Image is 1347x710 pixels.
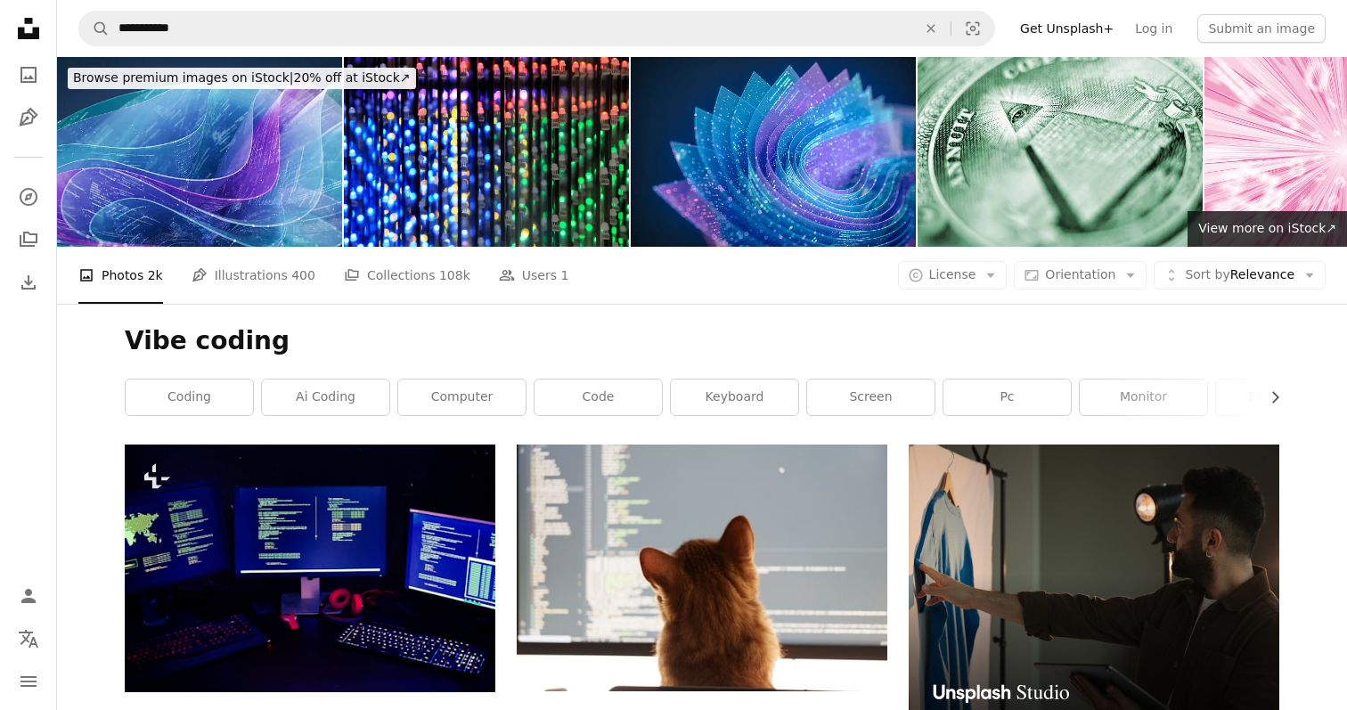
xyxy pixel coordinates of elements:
[898,261,1008,290] button: License
[11,57,46,93] a: Photos
[11,621,46,657] button: Language
[911,12,951,45] button: Clear
[951,12,994,45] button: Visual search
[78,11,995,46] form: Find visuals sitewide
[943,379,1071,415] a: pc
[1188,211,1347,247] a: View more on iStock↗
[560,265,568,285] span: 1
[1124,14,1183,43] a: Log in
[125,445,495,692] img: Hacker with computer background
[192,247,315,304] a: Illustrations 400
[68,68,416,89] div: 20% off at iStock ↗
[1198,221,1336,235] span: View more on iStock ↗
[1185,267,1229,282] span: Sort by
[517,445,887,691] img: a cat sitting in front of a computer monitor
[11,664,46,699] button: Menu
[11,265,46,300] a: Download History
[11,578,46,614] a: Log in / Sign up
[57,57,427,100] a: Browse premium images on iStock|20% off at iStock↗
[73,70,293,85] span: Browse premium images on iStock |
[1185,266,1294,284] span: Relevance
[499,247,569,304] a: Users 1
[918,57,1203,247] img: Eye of Providence Closeup - U.S. Dollar Bill
[262,379,389,415] a: ai coding
[929,267,976,282] span: License
[125,560,495,576] a: Hacker with computer background
[344,57,629,247] img: Close-up at colorful LED diodes forest
[631,57,916,247] img: Agentic AI Interface with Layered Data Visualization
[671,379,798,415] a: keyboard
[1080,379,1207,415] a: monitor
[57,57,342,247] img: AI Coding Assistant Interface with Vibe Coding Aesthetics
[1216,379,1343,415] a: electronic
[11,179,46,215] a: Explore
[125,325,1279,357] h1: Vibe coding
[11,100,46,135] a: Illustrations
[291,265,315,285] span: 400
[11,222,46,257] a: Collections
[1259,379,1279,415] button: scroll list to the right
[1009,14,1124,43] a: Get Unsplash+
[344,247,470,304] a: Collections 108k
[535,379,662,415] a: code
[1014,261,1147,290] button: Orientation
[1045,267,1115,282] span: Orientation
[398,379,526,415] a: computer
[439,265,470,285] span: 108k
[1154,261,1326,290] button: Sort byRelevance
[517,559,887,575] a: a cat sitting in front of a computer monitor
[126,379,253,415] a: coding
[807,379,935,415] a: screen
[79,12,110,45] button: Search Unsplash
[1197,14,1326,43] button: Submit an image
